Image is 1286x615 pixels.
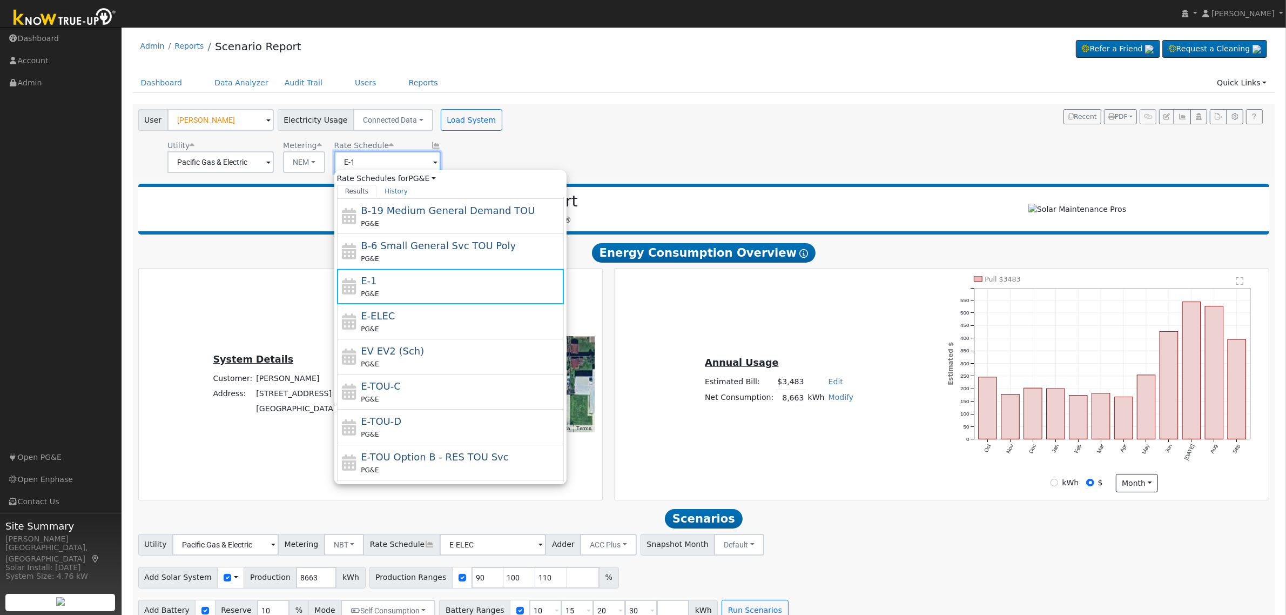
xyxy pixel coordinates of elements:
[799,249,808,258] i: Show Help
[361,310,395,322] span: E-ELEC
[5,571,116,582] div: System Size: 4.76 kW
[363,534,440,556] span: Rate Schedule
[324,534,365,556] button: NBT
[401,73,446,93] a: Reports
[337,173,436,184] span: Rate Schedules for
[1096,443,1105,454] text: Mar
[361,360,379,368] span: PG&E
[1074,443,1083,454] text: Feb
[376,185,416,198] a: History
[985,275,1021,283] text: Pull $3483
[1024,388,1042,439] rect: onclick=""
[580,534,637,556] button: ACC Plus
[440,534,546,556] input: Select a Rate Schedule
[278,534,325,556] span: Metering
[167,140,274,151] div: Utility
[361,240,516,251] span: B-6 Small General Service TOU Poly Phase
[1228,339,1247,439] rect: onclick=""
[1047,389,1065,439] rect: onclick=""
[960,297,969,303] text: 550
[138,109,168,131] span: User
[336,567,365,589] span: kWh
[144,192,891,226] div: Powered by Know True-Up ®
[211,371,254,386] td: Customer:
[1183,443,1196,461] text: [DATE]
[960,310,969,316] text: 500
[1086,479,1094,486] input: $
[703,375,776,390] td: Estimated Bill:
[1028,443,1037,454] text: Dec
[1028,204,1126,215] img: Solar Maintenance Pros
[1236,277,1244,285] text: 
[641,534,715,556] span: Snapshot Month
[1063,109,1101,124] button: Recent
[133,73,191,93] a: Dashboard
[361,451,508,463] span: E-TOU Option B - Residential Time of Use Service (All Baseline Regions)
[599,567,618,589] span: %
[441,109,502,131] button: Load System
[964,424,970,430] text: 50
[776,375,806,390] td: $3,483
[408,174,436,183] a: PG&E
[1211,9,1275,18] span: [PERSON_NAME]
[960,411,969,417] text: 100
[829,393,854,402] a: Modify
[1137,375,1156,439] rect: onclick=""
[1001,395,1020,439] rect: onclick=""
[5,562,116,573] div: Solar Install: [DATE]
[206,73,277,93] a: Data Analyzer
[5,542,116,565] div: [GEOGRAPHIC_DATA], [GEOGRAPHIC_DATA]
[361,255,379,263] span: PG&E
[1164,443,1174,453] text: Jun
[172,534,279,556] input: Select a Utility
[705,357,778,368] u: Annual Usage
[1160,332,1179,439] rect: onclick=""
[1115,397,1133,439] rect: onclick=""
[960,386,969,392] text: 200
[254,386,338,402] td: [STREET_ADDRESS]
[174,42,204,50] a: Reports
[1092,393,1110,439] rect: onclick=""
[167,109,274,131] input: Select a User
[703,390,776,406] td: Net Consumption:
[546,534,581,556] span: Adder
[960,398,969,404] text: 150
[334,151,441,173] input: Select a Rate Schedule
[353,109,433,131] button: Connected Data
[1062,477,1079,489] label: kWh
[665,509,742,529] span: Scenarios
[215,40,301,53] a: Scenario Report
[1051,479,1058,486] input: kWh
[1141,443,1151,455] text: May
[278,109,354,131] span: Electricity Usage
[1174,109,1190,124] button: Multi-Series Graph
[254,371,338,386] td: [PERSON_NAME]
[947,342,954,385] text: Estimated $
[361,380,401,392] span: E-TOU-C
[984,443,993,453] text: Oct
[361,325,379,333] span: PG&E
[1104,109,1137,124] button: PDF
[960,360,969,366] text: 300
[283,140,325,151] div: Metering
[592,243,816,263] span: Energy Consumption Overview
[244,567,297,589] span: Production
[576,425,591,431] a: Terms (opens in new tab)
[1246,109,1263,124] a: Help Link
[960,373,969,379] text: 250
[1119,443,1128,453] text: Apr
[211,386,254,402] td: Address:
[361,345,424,357] span: Electric Vehicle EV2 (Sch)
[337,185,377,198] a: Results
[361,396,379,403] span: PG&E
[369,567,453,589] span: Production Ranges
[361,431,379,438] span: PG&E
[1209,443,1218,454] text: Aug
[91,554,100,563] a: Map
[966,436,969,442] text: 0
[960,347,969,353] text: 350
[1069,396,1088,439] rect: onclick=""
[776,390,806,406] td: 8,663
[1232,443,1242,454] text: Sep
[167,151,274,173] input: Select a Utility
